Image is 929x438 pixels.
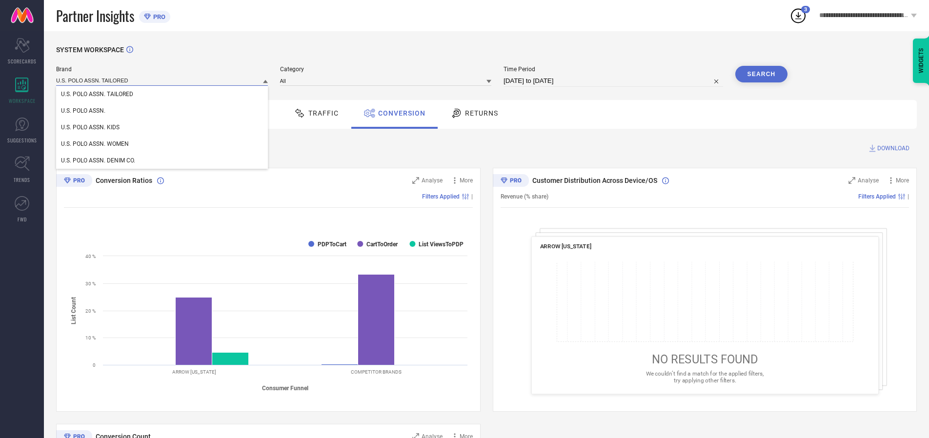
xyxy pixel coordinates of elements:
[56,102,268,119] div: U.S. POLO ASSN.
[858,177,879,184] span: Analyse
[85,254,96,259] text: 40 %
[858,193,896,200] span: Filters Applied
[651,353,758,366] span: NO RESULTS FOUND
[532,177,657,184] span: Customer Distribution Across Device/OS
[412,177,419,184] svg: Zoom
[262,385,308,392] tspan: Consumer Funnel
[56,152,268,169] div: U.S. POLO ASSN. DENIM CO.
[56,119,268,136] div: U.S. POLO ASSN. KIDS
[460,177,473,184] span: More
[471,193,473,200] span: |
[61,107,105,114] span: U.S. POLO ASSN.
[540,243,591,250] span: ARROW [US_STATE]
[318,241,346,248] text: PDPToCart
[96,177,152,184] span: Conversion Ratios
[877,143,909,153] span: DOWNLOAD
[419,241,464,248] text: List ViewsToPDP
[735,66,788,82] button: Search
[804,6,807,13] span: 3
[501,193,548,200] span: Revenue (% share)
[61,157,135,164] span: U.S. POLO ASSN. DENIM CO.
[422,177,443,184] span: Analyse
[789,7,807,24] div: Open download list
[646,370,764,383] span: We couldn’t find a match for the applied filters, try applying other filters.
[366,241,398,248] text: CartToOrder
[56,6,134,26] span: Partner Insights
[896,177,909,184] span: More
[85,281,96,286] text: 30 %
[504,66,723,73] span: Time Period
[93,362,96,368] text: 0
[172,369,216,375] text: ARROW [US_STATE]
[56,86,268,102] div: U.S. POLO ASSN. TAILORED
[351,369,402,375] text: COMPETITOR BRANDS
[18,216,27,223] span: FWD
[422,193,460,200] span: Filters Applied
[8,58,37,65] span: SCORECARDS
[280,66,492,73] span: Category
[378,109,425,117] span: Conversion
[70,297,77,324] tspan: List Count
[61,140,129,147] span: U.S. POLO ASSN. WOMEN
[14,176,30,183] span: TRENDS
[85,308,96,314] text: 20 %
[56,66,268,73] span: Brand
[465,109,498,117] span: Returns
[504,75,723,87] input: Select time period
[85,335,96,340] text: 10 %
[308,109,339,117] span: Traffic
[908,193,909,200] span: |
[9,97,36,104] span: WORKSPACE
[56,136,268,152] div: U.S. POLO ASSN. WOMEN
[493,174,529,189] div: Premium
[151,13,165,20] span: PRO
[61,91,133,98] span: U.S. POLO ASSN. TAILORED
[61,124,120,131] span: U.S. POLO ASSN. KIDS
[848,177,855,184] svg: Zoom
[56,46,124,54] span: SYSTEM WORKSPACE
[56,174,92,189] div: Premium
[7,137,37,144] span: SUGGESTIONS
